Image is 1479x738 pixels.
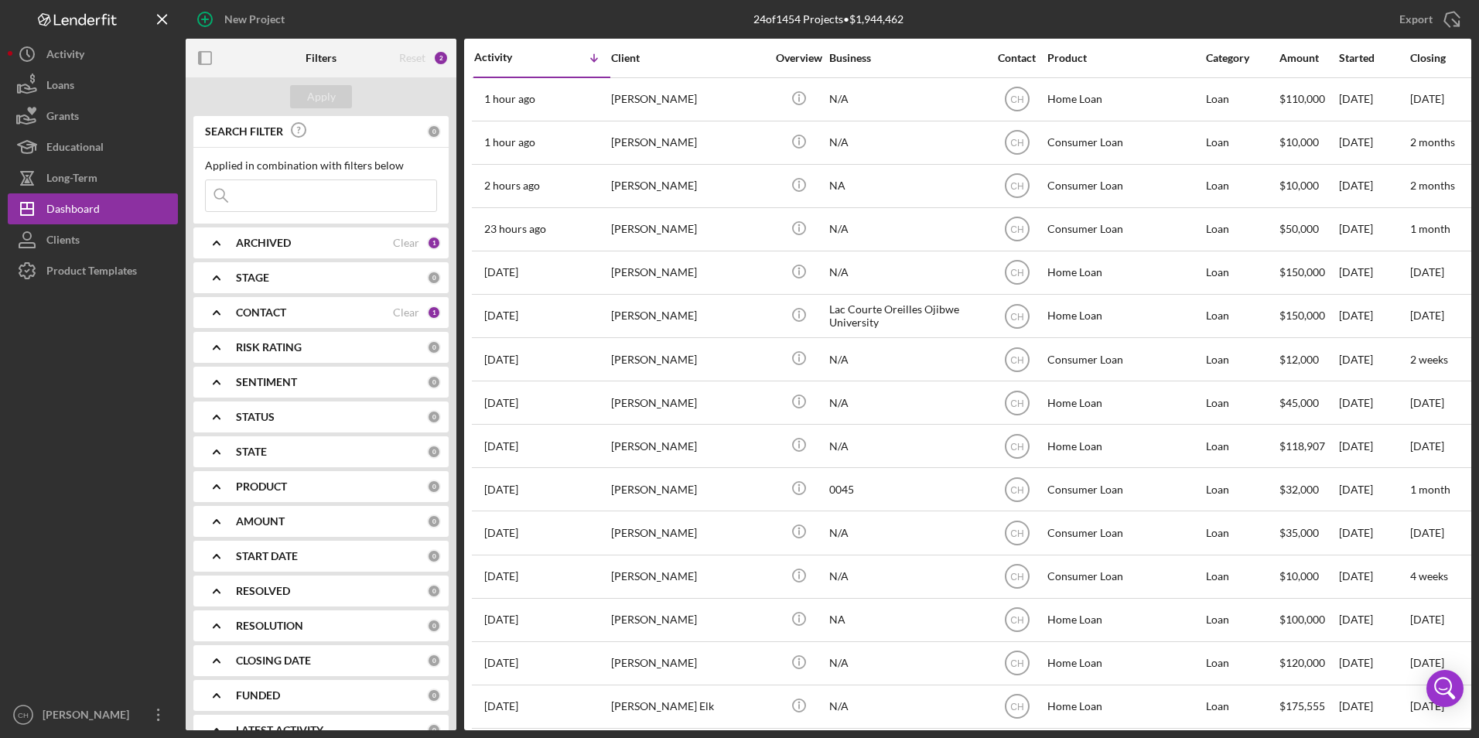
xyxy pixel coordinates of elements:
[1410,699,1444,712] time: [DATE]
[1339,339,1409,380] div: [DATE]
[1206,686,1278,727] div: Loan
[829,122,984,163] div: N/A
[1279,643,1337,684] div: $120,000
[8,70,178,101] button: Loans
[8,101,178,132] button: Grants
[1047,166,1202,207] div: Consumer Loan
[427,271,441,285] div: 0
[988,52,1046,64] div: Contact
[611,166,766,207] div: [PERSON_NAME]
[1339,209,1409,250] div: [DATE]
[1047,425,1202,466] div: Home Loan
[1010,484,1023,495] text: CH
[46,101,79,135] div: Grants
[829,600,984,641] div: NA
[1206,52,1278,64] div: Category
[1047,600,1202,641] div: Home Loan
[1279,600,1337,641] div: $100,000
[1206,339,1278,380] div: Loan
[46,39,84,73] div: Activity
[1410,656,1444,669] time: [DATE]
[484,309,518,322] time: 2025-08-08 17:50
[1010,658,1023,669] text: CH
[427,340,441,354] div: 0
[1047,252,1202,293] div: Home Loan
[1279,425,1337,466] div: $118,907
[427,514,441,528] div: 0
[1410,439,1444,453] time: [DATE]
[1339,166,1409,207] div: [DATE]
[1010,138,1023,149] text: CH
[1410,309,1444,322] time: [DATE]
[484,266,518,278] time: 2025-08-11 12:25
[1010,224,1023,235] text: CH
[1206,296,1278,337] div: Loan
[236,237,291,249] b: ARCHIVED
[611,52,766,64] div: Client
[611,209,766,250] div: [PERSON_NAME]
[829,512,984,553] div: N/A
[1339,296,1409,337] div: [DATE]
[46,132,104,166] div: Educational
[1206,166,1278,207] div: Loan
[427,480,441,494] div: 0
[1410,222,1450,235] time: 1 month
[1410,613,1444,626] time: [DATE]
[236,724,323,736] b: LATEST ACTIVITY
[1279,339,1337,380] div: $12,000
[18,711,29,719] text: CH
[1010,181,1023,192] text: CH
[205,159,437,172] div: Applied in combination with filters below
[236,620,303,632] b: RESOLUTION
[236,515,285,528] b: AMOUNT
[1410,569,1448,583] time: 4 weeks
[1339,425,1409,466] div: [DATE]
[1010,354,1023,365] text: CH
[1339,600,1409,641] div: [DATE]
[1010,572,1023,583] text: CH
[46,162,97,197] div: Long-Term
[1339,469,1409,510] div: [DATE]
[1410,92,1444,105] time: [DATE]
[236,272,269,284] b: STAGE
[46,70,74,104] div: Loans
[484,440,518,453] time: 2025-08-05 11:59
[46,255,137,290] div: Product Templates
[611,252,766,293] div: [PERSON_NAME]
[829,252,984,293] div: N/A
[8,255,178,286] button: Product Templates
[8,162,178,193] button: Long-Term
[1206,600,1278,641] div: Loan
[1279,209,1337,250] div: $50,000
[1206,209,1278,250] div: Loan
[1047,52,1202,64] div: Product
[8,39,178,70] a: Activity
[484,483,518,496] time: 2025-07-30 14:35
[611,296,766,337] div: [PERSON_NAME]
[1410,526,1444,539] time: [DATE]
[427,375,441,389] div: 0
[1384,4,1471,35] button: Export
[1339,643,1409,684] div: [DATE]
[8,193,178,224] a: Dashboard
[611,122,766,163] div: [PERSON_NAME]
[1010,441,1023,452] text: CH
[8,224,178,255] a: Clients
[8,699,178,730] button: CH[PERSON_NAME]
[1339,79,1409,120] div: [DATE]
[1279,512,1337,553] div: $35,000
[829,339,984,380] div: N/A
[1047,122,1202,163] div: Consumer Loan
[1410,135,1455,149] time: 2 months
[236,341,302,354] b: RISK RATING
[1010,398,1023,408] text: CH
[236,550,298,562] b: START DATE
[611,469,766,510] div: [PERSON_NAME]
[236,446,267,458] b: STATE
[1339,512,1409,553] div: [DATE]
[484,136,535,149] time: 2025-08-12 15:05
[1410,483,1450,496] time: 1 month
